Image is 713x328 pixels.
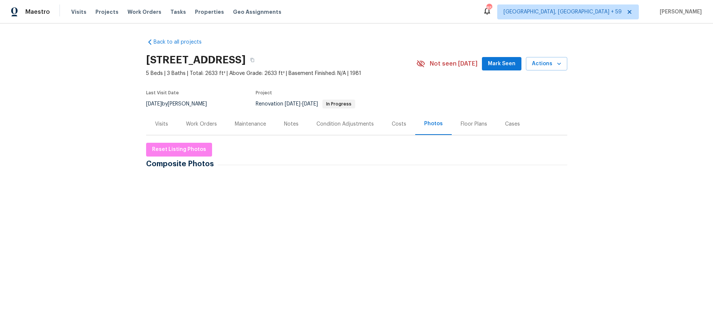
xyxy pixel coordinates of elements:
button: Copy Address [246,53,259,67]
span: Actions [532,59,561,69]
span: 5 Beds | 3 Baths | Total: 2633 ft² | Above Grade: 2633 ft² | Basement Finished: N/A | 1981 [146,70,416,77]
span: Tasks [170,9,186,15]
div: Costs [392,120,406,128]
h2: [STREET_ADDRESS] [146,56,246,64]
span: Mark Seen [488,59,515,69]
span: Composite Photos [146,160,218,168]
span: Geo Assignments [233,8,281,16]
button: Actions [526,57,567,71]
span: Reset Listing Photos [152,145,206,154]
span: In Progress [323,102,354,106]
span: [GEOGRAPHIC_DATA], [GEOGRAPHIC_DATA] + 59 [504,8,622,16]
div: Floor Plans [461,120,487,128]
span: Maestro [25,8,50,16]
div: 855 [486,4,492,12]
span: Last Visit Date [146,91,179,95]
span: [PERSON_NAME] [657,8,702,16]
span: Project [256,91,272,95]
span: Work Orders [127,8,161,16]
span: Renovation [256,101,355,107]
span: Projects [95,8,119,16]
div: Work Orders [186,120,217,128]
div: Condition Adjustments [316,120,374,128]
span: [DATE] [146,101,162,107]
a: Back to all projects [146,38,218,46]
button: Mark Seen [482,57,521,71]
div: Photos [424,120,443,127]
button: Reset Listing Photos [146,143,212,157]
div: Maintenance [235,120,266,128]
div: by [PERSON_NAME] [146,100,216,108]
span: Not seen [DATE] [430,60,477,67]
div: Notes [284,120,299,128]
span: Properties [195,8,224,16]
div: Visits [155,120,168,128]
div: Cases [505,120,520,128]
span: Visits [71,8,86,16]
span: [DATE] [285,101,300,107]
span: [DATE] [302,101,318,107]
span: - [285,101,318,107]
